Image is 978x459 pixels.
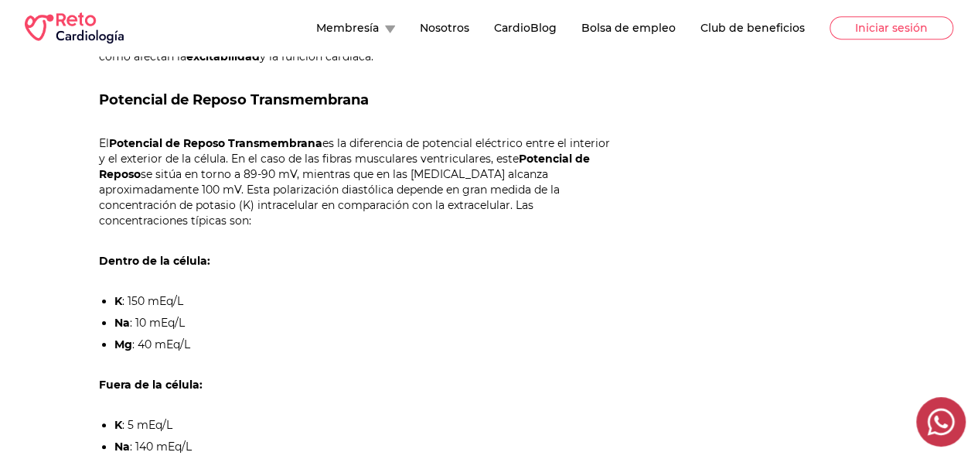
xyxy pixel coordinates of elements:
[99,378,203,392] strong: Fuera de la célula:
[494,20,557,36] button: CardioBlog
[114,417,619,433] li: : 5 mEq/L
[109,136,322,150] strong: Potencial de Reposo Transmembrana
[114,316,130,330] strong: Na
[114,440,130,454] strong: Na
[420,20,469,36] button: Nosotros
[99,152,590,181] strong: Potencial de Reposo
[114,315,619,331] li: : 10 mEq/L
[700,20,805,36] button: Club de beneficios
[114,294,122,308] strong: K
[114,439,619,454] li: : 140 mEq/L
[114,293,619,309] li: : 150 mEq/L
[25,12,124,43] img: RETO Cardio Logo
[99,89,619,111] h2: Potencial de Reposo Transmembrana
[99,254,210,268] strong: Dentro de la célula:
[830,16,953,39] button: Iniciar sesión
[186,50,260,63] strong: excitabilidad
[99,135,619,228] p: El es la diferencia de potencial eléctrico entre el interior y el exterior de la célula. En el ca...
[114,337,619,352] li: : 40 mEq/L
[581,20,676,36] button: Bolsa de empleo
[114,418,122,432] strong: K
[316,20,395,36] button: Membresía
[114,337,132,351] strong: Mg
